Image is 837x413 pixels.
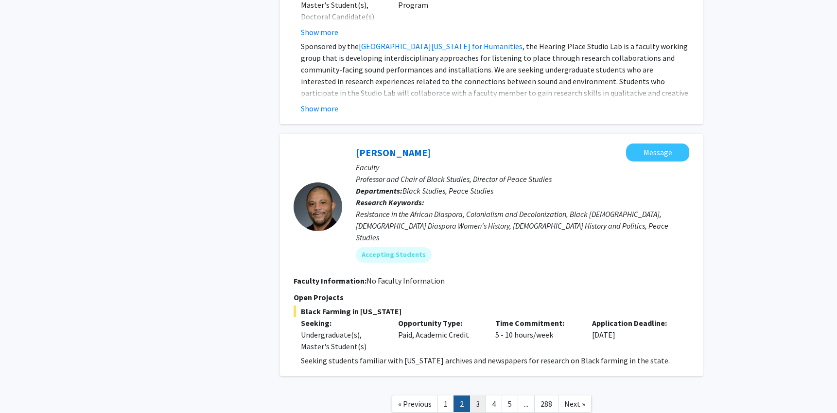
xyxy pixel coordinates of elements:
[356,198,424,207] b: Research Keywords:
[356,146,431,159] a: [PERSON_NAME]
[486,395,502,413] a: 4
[437,395,454,413] a: 1
[301,329,384,352] div: Undergraduate(s), Master's Student(s)
[502,395,518,413] a: 5
[398,399,432,409] span: « Previous
[356,247,432,263] mat-chip: Accepting Students
[366,276,445,286] span: No Faculty Information
[294,291,689,303] p: Open Projects
[356,186,402,196] b: Departments:
[402,186,493,196] span: Black Studies, Peace Studies
[585,317,682,352] div: [DATE]
[488,317,585,352] div: 5 - 10 hours/week
[398,317,481,329] p: Opportunity Type:
[301,103,338,114] button: Show more
[7,369,41,406] iframe: Chat
[301,356,670,365] span: Seeking students familiar with [US_STATE] archives and newspapers for research on Black farming i...
[534,395,558,413] a: 288
[356,173,689,185] p: Professor and Chair of Black Studies, Director of Peace Studies
[453,395,470,413] a: 2
[356,208,689,243] div: Resistance in the African Diaspora, Colonialism and Decolonization, Black [DEMOGRAPHIC_DATA], [DE...
[470,395,486,413] a: 3
[558,395,592,413] a: Next
[301,40,689,145] p: Sponsored by the , the Hearing Place Studio Lab is a faculty working group that is developing int...
[391,317,488,352] div: Paid, Academic Credit
[495,317,578,329] p: Time Commitment:
[301,317,384,329] p: Seeking:
[301,26,338,38] button: Show more
[392,395,438,413] a: Previous
[524,399,528,409] span: ...
[626,144,689,162] button: Message Daive Dunkley
[592,317,675,329] p: Application Deadline:
[294,276,366,286] b: Faculty Information:
[564,399,585,409] span: Next »
[359,41,523,51] a: [GEOGRAPHIC_DATA][US_STATE] for Humanities
[294,305,689,317] span: Black Farming in [US_STATE]
[356,162,689,173] p: Faculty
